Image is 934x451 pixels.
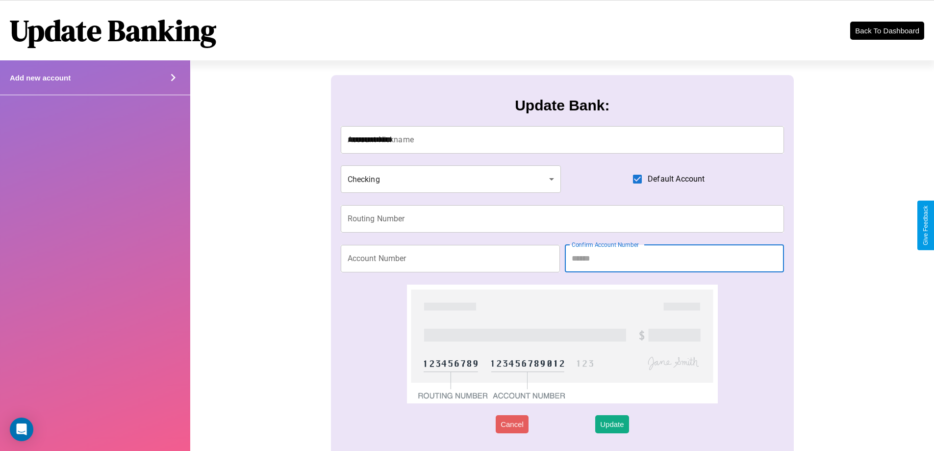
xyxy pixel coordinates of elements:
[10,74,71,82] h4: Add new account
[572,240,639,249] label: Confirm Account Number
[922,206,929,245] div: Give Feedback
[407,285,717,403] img: check
[648,173,705,185] span: Default Account
[515,97,609,114] h3: Update Bank:
[341,165,561,193] div: Checking
[595,415,629,433] button: Update
[496,415,529,433] button: Cancel
[850,22,924,40] button: Back To Dashboard
[10,10,216,51] h1: Update Banking
[10,418,33,441] div: Open Intercom Messenger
